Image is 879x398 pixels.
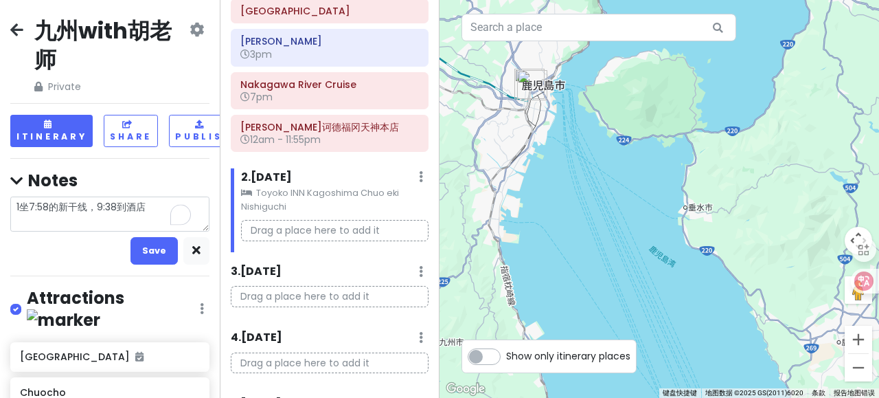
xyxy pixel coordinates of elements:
button: 放大 [845,326,872,353]
h6: [GEOGRAPHIC_DATA] [20,351,199,363]
button: 地图镜头控件 [845,227,872,254]
textarea: To enrich screen reader interactions, please activate Accessibility in Grammarly extension settings [10,197,209,232]
p: Drag a place here to add it [231,286,429,307]
h2: 九州with胡老师 [34,16,187,74]
button: 缩小 [845,354,872,382]
h6: 4 . [DATE] [231,331,282,345]
h4: Notes [10,170,209,191]
div: Chuocho [517,70,547,100]
h6: 福冈机场 [240,5,419,17]
small: Toyoko INN Kagoshima Chuo eki Nishiguchi [241,186,429,214]
h6: 2 . [DATE] [241,170,292,185]
span: Show only itinerary places [506,349,630,364]
h4: Attractions [27,287,200,331]
button: Itinerary [10,115,93,147]
span: 3pm [240,47,272,61]
p: Drag a place here to add it [241,220,429,241]
h6: Shin Shin [240,35,419,47]
input: Search a place [461,14,736,41]
span: 12am - 11:55pm [240,133,321,146]
img: Google [443,380,488,398]
button: 键盘快捷键 [663,388,697,398]
span: 地图数据 ©2025 GS(2011)6020 [705,389,803,397]
div: Toyoko INN Kagoshima Chuo eki Nishiguchi [514,69,545,99]
span: 7pm [240,90,273,104]
a: 条款（在新标签页中打开） [812,389,825,397]
button: Share [104,115,158,147]
i: Added to itinerary [135,352,144,362]
button: Save [130,237,178,264]
button: Publish [169,115,237,147]
p: Drag a place here to add it [231,353,429,374]
span: Private [34,79,187,94]
img: marker [27,309,100,331]
h6: Nakagawa River Cruise [240,78,419,91]
h6: 唐吉诃德福冈天神本店 [240,121,419,133]
a: 在 Google 地图中打开此区域（会打开一个新窗口） [443,380,488,398]
h6: 3 . [DATE] [231,265,282,279]
a: 报告地图错误 [834,389,875,397]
